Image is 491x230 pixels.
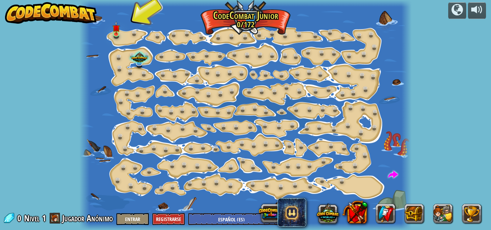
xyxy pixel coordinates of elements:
[42,212,46,224] span: 1
[468,2,486,19] button: Ajustar volúmen
[17,212,23,224] span: 0
[116,213,149,225] button: Entrar
[62,212,113,224] span: Jugador Anónimo
[113,22,120,34] img: level-banner-unstarted.png
[152,213,185,225] button: Registrarse
[448,2,466,19] button: Campañas
[5,2,97,24] img: CodeCombat - Learn how to code by playing a game
[24,212,40,224] span: Nivel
